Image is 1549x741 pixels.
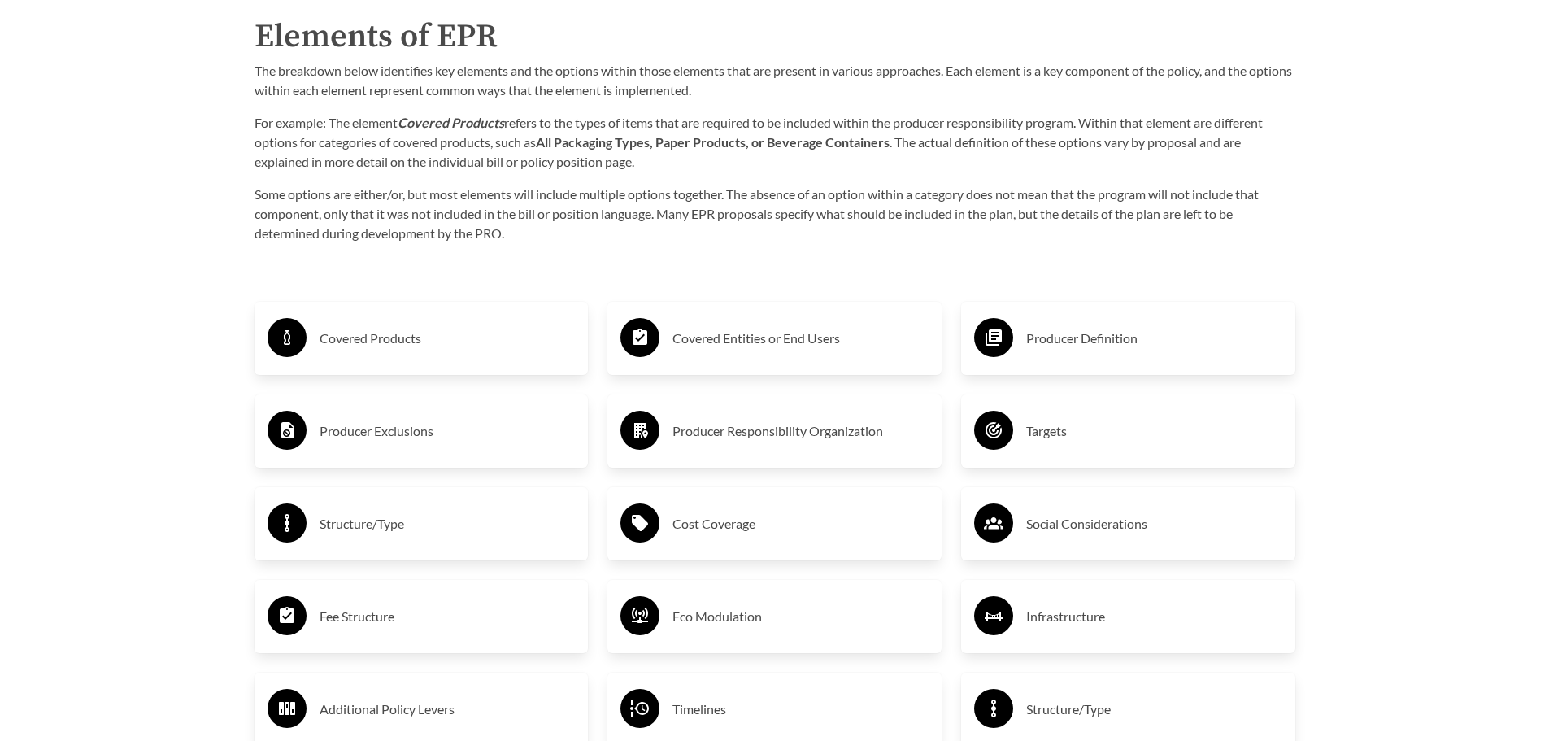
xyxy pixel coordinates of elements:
p: The breakdown below identifies key elements and the options within those elements that are presen... [255,61,1295,100]
h3: Timelines [672,696,929,722]
h3: Producer Exclusions [320,418,576,444]
p: For example: The element refers to the types of items that are required to be included within the... [255,113,1295,172]
h3: Covered Products [320,325,576,351]
h3: Structure/Type [320,511,576,537]
h2: Elements of EPR [255,12,1295,61]
strong: Covered Products [398,115,504,130]
h3: Structure/Type [1026,696,1282,722]
h3: Producer Definition [1026,325,1282,351]
h3: Additional Policy Levers [320,696,576,722]
h3: Eco Modulation [672,604,929,630]
h3: Producer Responsibility Organization [672,418,929,444]
h3: Fee Structure [320,604,576,630]
h3: Covered Entities or End Users [672,325,929,351]
h3: Infrastructure [1026,604,1282,630]
strong: All Packaging Types, Paper Products, or Beverage Containers [536,134,890,150]
p: Some options are either/or, but most elements will include multiple options together. The absence... [255,185,1295,243]
h3: Social Considerations [1026,511,1282,537]
h3: Targets [1026,418,1282,444]
h3: Cost Coverage [672,511,929,537]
